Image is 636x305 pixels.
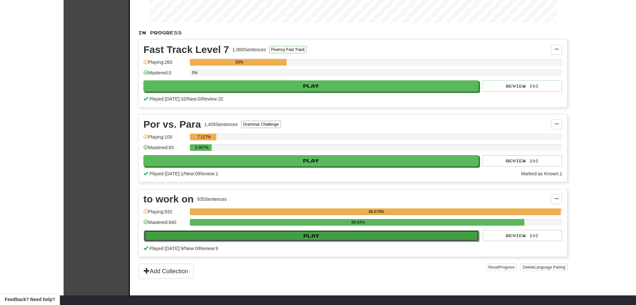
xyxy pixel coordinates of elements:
div: 1,405 Sentences [204,121,238,128]
div: 99.679% [192,208,561,215]
span: Played [DATE]: 32 [149,96,186,102]
button: Play [144,230,479,241]
span: Played [DATE]: 1 [149,171,183,176]
span: New: 0 [187,96,200,102]
span: Progress [499,265,515,270]
span: Review: 9 [199,246,218,251]
span: New: 0 [185,246,198,251]
span: / [186,96,187,102]
div: Por vs. Para [143,119,201,129]
span: Played [DATE]: 9 [149,246,183,251]
div: Playing: 932 [143,208,186,219]
div: 26% [192,59,287,65]
button: DeleteLanguage Pairing [521,264,567,271]
button: Play [143,80,479,92]
button: ResetProgress [486,264,516,271]
span: / [183,171,185,176]
span: New: 0 [185,171,198,176]
span: Open feedback widget [5,296,55,303]
span: / [198,246,199,251]
button: Review (0) [483,230,562,241]
div: 5.907% [192,144,212,151]
div: Playing: 260 [143,59,186,70]
span: Language Pairing [534,265,565,270]
span: / [198,171,199,176]
div: Mastered: 0 [143,69,186,80]
div: Fast Track Level 7 [143,45,229,55]
p: In Progress [138,29,567,36]
div: Playing: 100 [143,134,186,145]
span: Review: 1 [199,171,218,176]
div: 89.84% [192,219,524,226]
button: Review (0) [483,155,562,166]
button: Play [143,155,479,166]
span: Review: 32 [202,96,223,102]
div: 7.117% [192,134,216,140]
div: Mastered: 840 [143,219,186,230]
div: to work on [143,194,194,204]
span: / [183,246,185,251]
button: Review (0) [483,80,562,92]
span: / [200,96,202,102]
button: Add Collection [138,264,194,279]
div: 1,000 Sentences [233,46,266,53]
button: Fluency Fast Track [269,46,307,53]
div: 935 Sentences [197,196,227,202]
div: Mastered: 83 [143,144,186,155]
button: Grammar Challenge [241,121,281,128]
div: Marked as Known: 1 [521,170,562,177]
